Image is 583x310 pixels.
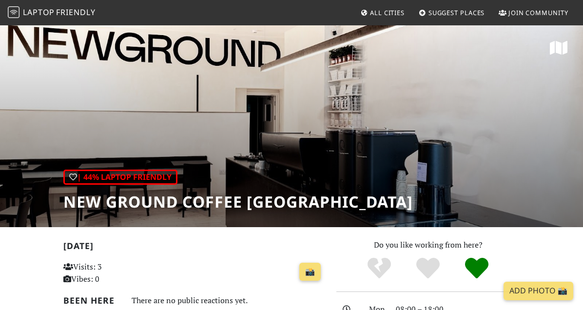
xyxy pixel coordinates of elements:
[8,6,19,18] img: LaptopFriendly
[63,261,143,286] p: Visits: 3 Vibes: 0
[452,256,501,281] div: Definitely!
[299,263,321,281] a: 📸
[504,282,573,300] a: Add Photo 📸
[355,256,404,281] div: No
[356,4,408,21] a: All Cities
[56,7,95,18] span: Friendly
[8,4,96,21] a: LaptopFriendly LaptopFriendly
[404,256,452,281] div: Yes
[428,8,485,17] span: Suggest Places
[63,241,325,255] h2: [DATE]
[63,295,120,306] h2: Been here
[23,7,55,18] span: Laptop
[63,193,413,211] h1: New Ground Coffee [GEOGRAPHIC_DATA]
[336,239,520,252] p: Do you like working from here?
[132,293,325,308] div: There are no public reactions yet.
[63,170,177,185] div: | 44% Laptop Friendly
[495,4,572,21] a: Join Community
[370,8,405,17] span: All Cities
[508,8,568,17] span: Join Community
[415,4,489,21] a: Suggest Places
